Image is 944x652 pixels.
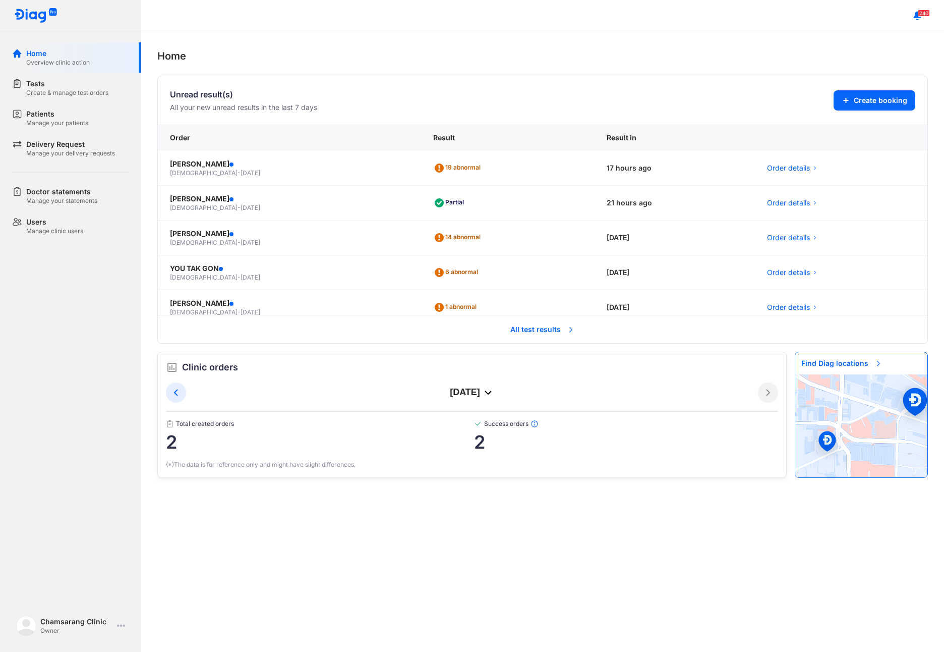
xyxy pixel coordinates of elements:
img: logo [16,616,36,636]
div: YOU TAK GON [170,263,409,274]
div: [DATE] [186,387,758,399]
span: Order details [767,302,810,312]
span: Find Diag locations [795,352,889,374]
div: Order [158,125,421,151]
span: Create booking [854,95,907,105]
div: 21 hours ago [595,186,754,221]
div: [DATE] [595,290,754,325]
span: - [238,169,241,177]
img: logo [14,8,57,24]
span: Order details [767,267,810,278]
div: [DATE] [595,221,754,255]
span: [DEMOGRAPHIC_DATA] [170,308,238,316]
span: [DEMOGRAPHIC_DATA] [170,204,238,211]
div: Chamsarang Clinic [40,617,113,627]
span: [DEMOGRAPHIC_DATA] [170,239,238,246]
div: Manage clinic users [26,227,83,235]
div: [PERSON_NAME] [170,159,409,169]
span: [DATE] [241,204,260,211]
div: 19 abnormal [433,160,485,176]
div: Home [26,48,90,59]
span: [DATE] [241,239,260,246]
span: Order details [767,233,810,243]
span: [DATE] [241,274,260,281]
div: Manage your statements [26,197,97,205]
span: Order details [767,163,810,173]
span: - [238,204,241,211]
div: Patients [26,109,88,119]
div: (*)The data is for reference only and might have slight differences. [166,460,778,469]
div: All your new unread results in the last 7 days [170,102,317,113]
span: 2 [166,432,474,452]
span: [DEMOGRAPHIC_DATA] [170,169,238,177]
span: All test results [504,318,581,341]
button: Create booking [834,90,915,111]
span: [DATE] [241,308,260,316]
div: [PERSON_NAME] [170,229,409,239]
div: 14 abnormal [433,230,485,246]
span: [DATE] [241,169,260,177]
div: 1 abnormal [433,299,481,315]
div: Doctor statements [26,187,97,197]
div: Owner [40,627,113,635]
img: info.7e716105.svg [530,420,539,428]
div: Partial [433,195,468,211]
img: document.50c4cfd0.svg [166,420,174,428]
span: - [238,239,241,246]
div: Delivery Request [26,139,115,149]
span: 240 [918,10,930,17]
div: Result in [595,125,754,151]
img: checked-green.01cc79e0.svg [474,420,482,428]
div: Result [421,125,595,151]
div: Users [26,217,83,227]
div: Home [157,48,928,64]
div: Manage your patients [26,119,88,127]
div: Create & manage test orders [26,89,108,97]
div: Manage your delivery requests [26,149,115,157]
span: Order details [767,198,810,208]
span: [DEMOGRAPHIC_DATA] [170,274,238,281]
span: Success orders [474,420,779,428]
div: 6 abnormal [433,264,482,281]
img: order.5a6da16c.svg [166,361,178,373]
div: [PERSON_NAME] [170,298,409,308]
div: Tests [26,79,108,89]
span: Clinic orders [182,360,238,374]
span: 2 [474,432,779,452]
span: - [238,274,241,281]
div: 17 hours ago [595,151,754,186]
span: Total created orders [166,420,474,428]
span: - [238,308,241,316]
div: Unread result(s) [170,88,317,100]
div: [DATE] [595,255,754,290]
div: Overview clinic action [26,59,90,67]
div: [PERSON_NAME] [170,194,409,204]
